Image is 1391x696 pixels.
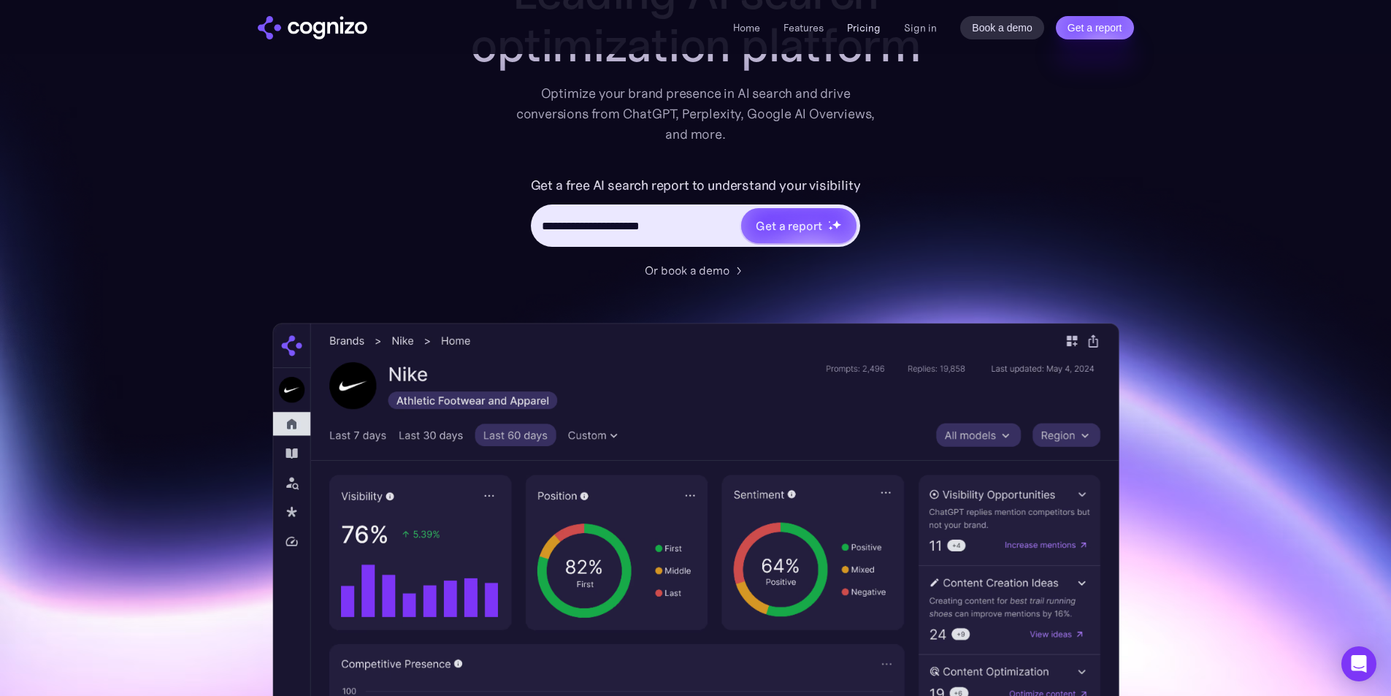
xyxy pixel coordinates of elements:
img: star [832,220,841,229]
div: Or book a demo [645,261,729,279]
form: Hero URL Input Form [531,174,861,254]
a: Get a report [1056,16,1134,39]
div: Open Intercom Messenger [1341,646,1376,681]
img: cognizo logo [258,16,367,39]
label: Get a free AI search report to understand your visibility [531,174,861,197]
div: Optimize your brand presence in AI search and drive conversions from ChatGPT, Perplexity, Google ... [516,83,875,145]
img: star [828,221,830,223]
a: Book a demo [960,16,1044,39]
img: star [828,226,833,231]
a: Pricing [847,21,881,34]
a: home [258,16,367,39]
a: Home [733,21,760,34]
a: Get a reportstarstarstar [740,207,858,245]
div: Get a report [756,217,821,234]
a: Sign in [904,19,937,37]
a: Features [783,21,824,34]
a: Or book a demo [645,261,747,279]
